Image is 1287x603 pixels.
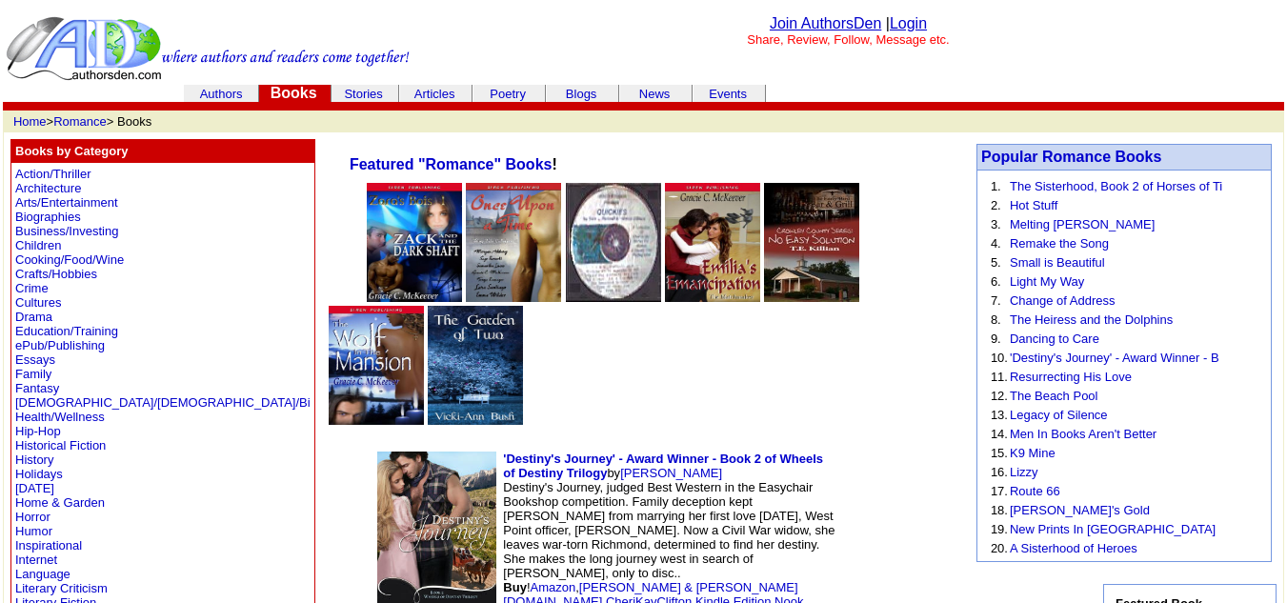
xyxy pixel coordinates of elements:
font: 5. [991,255,1001,270]
img: cleardot.gif [545,93,546,94]
img: cleardot.gif [1281,104,1282,109]
font: 16. [991,465,1008,479]
a: Poetry [490,87,526,101]
a: Emilia's Emancipation [665,289,760,305]
a: Horror [15,510,50,524]
a: Business/Investing [15,224,118,238]
a: Biographies [15,210,81,224]
a: Route 66 [1010,484,1060,498]
a: Amazon [531,580,576,594]
a: Health/Wellness [15,410,105,424]
a: Legacy of Silence [1010,408,1108,422]
a: No Easy Solution (Crowley County Series # 1) [764,289,859,305]
a: Events [709,87,747,101]
font: 18. [991,503,1008,517]
font: 12. [991,389,1008,403]
font: Popular Romance Books [981,149,1161,165]
a: Melting [PERSON_NAME] [1010,217,1155,231]
img: cleardot.gif [331,93,332,94]
a: ePub/Publishing [15,338,105,352]
img: cleardot.gif [399,93,400,94]
img: shim.gif [854,484,930,598]
a: News [639,87,671,101]
a: Family [15,367,51,381]
img: cleardot.gif [185,93,186,94]
a: 'Destiny's Journey' - Award Winner - B [1010,351,1219,365]
font: 9. [991,332,1001,346]
font: 13. [991,408,1008,422]
a: Light My Way [1010,274,1084,289]
a: Hip-Hop [15,424,61,438]
font: 1. [991,179,1001,193]
img: cleardot.gif [258,93,259,94]
a: The Wolf in the Mansion [329,412,424,428]
img: 25798.jpg [466,183,561,302]
img: cleardot.gif [473,93,473,94]
img: cleardot.gif [398,93,399,94]
a: Action/Thriller [15,167,90,181]
a: Resurrecting His Love [1010,370,1132,384]
b: Books by Category [15,144,128,158]
img: 25181.jpg [665,183,760,302]
a: Dancing to Care [1010,332,1099,346]
a: Humor [15,524,52,538]
a: Men In Books Aren't Better [1010,427,1156,441]
a: A Sisterhood of Heroes [1010,541,1137,555]
a: Crime [15,281,49,295]
a: The Garden of Two [428,412,523,428]
img: shim.gif [948,547,953,552]
font: 8. [991,312,1001,327]
img: cleardot.gif [765,93,766,94]
a: Holidays [15,467,63,481]
img: cleardot.gif [693,93,694,94]
a: Inspirational [15,538,82,553]
a: Lizzy [1010,465,1038,479]
a: The Sisterhood, Book 2 of Horses of Ti [1010,179,1222,193]
a: Quickies [566,289,661,305]
a: Romance [53,114,107,129]
img: cleardot.gif [692,93,693,94]
a: Drama [15,310,52,324]
img: 77178.jpg [428,306,523,425]
a: Architecture [15,181,81,195]
font: 17. [991,484,1008,498]
a: Articles [414,87,455,101]
font: Share, Review, Follow, Message etc. [747,32,949,47]
a: Fantasy [15,381,59,395]
a: Hot Stuff [1010,198,1057,212]
a: Home & Garden [15,495,105,510]
a: [DEMOGRAPHIC_DATA]/[DEMOGRAPHIC_DATA]/Bi [15,395,311,410]
img: cleardot.gif [619,93,620,94]
a: The Beach Pool [1010,389,1098,403]
b: Buy [503,580,527,594]
font: 20. [991,541,1008,555]
img: 22517.jpg [329,306,424,425]
a: Essays [15,352,55,367]
a: Stories [344,87,382,101]
a: Home [13,114,47,129]
img: cleardot.gif [329,173,330,183]
font: 3. [991,217,1001,231]
font: 11. [991,370,1008,384]
a: Zack and the Dark Shaft: Zara's Bois 1 [367,289,462,305]
a: [PERSON_NAME] [620,466,722,480]
a: Children [15,238,61,252]
font: 14. [991,427,1008,441]
a: Language [15,567,70,581]
img: 5200.jpg [566,183,661,302]
a: Small is Beautiful [1010,255,1105,270]
a: New Prints In [GEOGRAPHIC_DATA] [1010,522,1216,536]
font: | [886,15,927,31]
a: History [15,452,53,467]
img: cleardot.gif [618,93,619,94]
font: 6. [991,274,1001,289]
a: Join AuthorsDen [770,15,881,31]
img: 21844.jpg [367,183,462,302]
a: Remake the Song [1010,236,1109,251]
img: cleardot.gif [546,93,547,94]
a: K9 Mine [1010,446,1056,460]
a: Books [271,85,317,101]
a: 'Destiny's Journey' - Award Winner - Book 2 of Wheels of Destiny Trilogy [503,452,823,480]
a: Once Upon a Time - Fairy Tale Collection [466,289,561,305]
a: Change of Address [1010,293,1116,308]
